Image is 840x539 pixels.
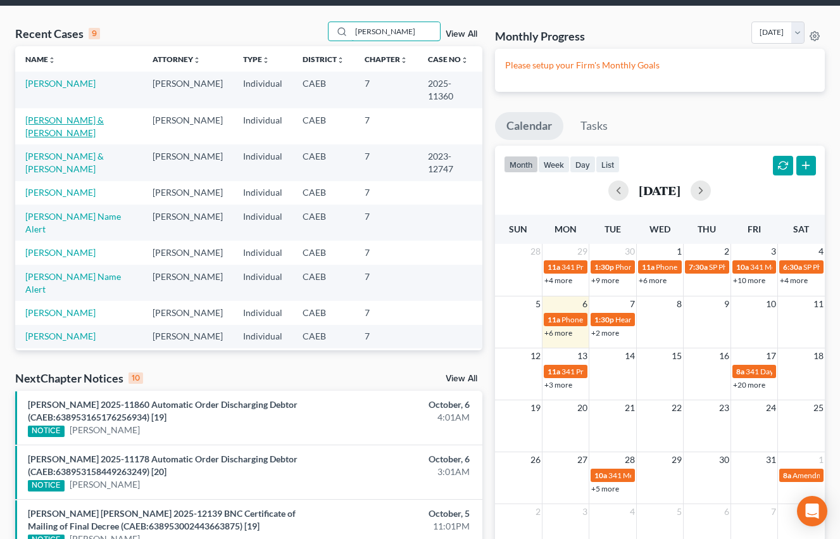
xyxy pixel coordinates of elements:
[25,271,121,295] a: [PERSON_NAME] Name Alert
[689,262,708,272] span: 7:30a
[142,325,233,348] td: [PERSON_NAME]
[292,108,354,144] td: CAEB
[765,452,777,467] span: 31
[529,400,542,415] span: 19
[538,156,570,173] button: week
[591,276,619,285] a: +9 more
[817,244,825,259] span: 4
[193,56,201,64] i: unfold_more
[142,265,233,301] td: [PERSON_NAME]
[642,262,655,272] span: 11a
[576,244,589,259] span: 29
[624,400,636,415] span: 21
[142,181,233,205] td: [PERSON_NAME]
[446,30,477,39] a: View All
[331,411,470,424] div: 4:01AM
[89,28,100,39] div: 9
[591,484,619,493] a: +5 more
[15,371,143,386] div: NextChapter Notices
[723,296,730,312] span: 9
[548,262,560,272] span: 11a
[233,241,292,264] td: Individual
[70,424,140,436] a: [PERSON_NAME]
[504,156,538,173] button: month
[446,374,477,383] a: View All
[675,504,683,519] span: 5
[495,112,563,140] a: Calendar
[812,400,825,415] span: 25
[233,181,292,205] td: Individual
[28,453,298,477] a: [PERSON_NAME] 2025-11178 Automatic Order Discharging Debtor (CAEB:638953158449263249) [20]
[25,187,96,198] a: [PERSON_NAME]
[233,144,292,181] td: Individual
[142,72,233,108] td: [PERSON_NAME]
[656,262,794,272] span: Phone Consultation for [PERSON_NAME]
[48,56,56,64] i: unfold_more
[142,205,233,241] td: [PERSON_NAME]
[25,211,121,234] a: [PERSON_NAME] Name Alert
[615,262,753,272] span: Phone Consultation for [PERSON_NAME]
[670,452,683,467] span: 29
[292,265,354,301] td: CAEB
[529,244,542,259] span: 28
[570,156,596,173] button: day
[292,181,354,205] td: CAEB
[28,508,296,531] a: [PERSON_NAME] [PERSON_NAME] 2025-12139 BNC Certificate of Mailing of Final Decree (CAEB:638953002...
[354,108,418,144] td: 7
[675,244,683,259] span: 1
[576,348,589,364] span: 13
[670,348,683,364] span: 15
[25,247,96,258] a: [PERSON_NAME]
[354,205,418,241] td: 7
[25,307,96,318] a: [PERSON_NAME]
[569,112,619,140] a: Tasks
[28,426,65,437] div: NOTICE
[243,54,270,64] a: Typeunfold_more
[233,108,292,144] td: Individual
[576,400,589,415] span: 20
[718,400,730,415] span: 23
[544,276,572,285] a: +4 more
[748,224,761,234] span: Fri
[624,452,636,467] span: 28
[28,399,298,422] a: [PERSON_NAME] 2025-11860 Automatic Order Discharging Debtor (CAEB:638953165176256934) [19]
[736,367,744,376] span: 8a
[529,452,542,467] span: 26
[331,398,470,411] div: October, 6
[233,205,292,241] td: Individual
[594,315,614,324] span: 1:30p
[561,262,664,272] span: 341 Prep for [PERSON_NAME]
[534,504,542,519] span: 2
[25,331,96,341] a: [PERSON_NAME]
[581,504,589,519] span: 3
[25,151,104,174] a: [PERSON_NAME] & [PERSON_NAME]
[354,72,418,108] td: 7
[331,520,470,533] div: 11:01PM
[461,56,468,64] i: unfold_more
[354,301,418,324] td: 7
[354,325,418,348] td: 7
[783,471,791,480] span: 8a
[233,325,292,348] td: Individual
[594,262,614,272] span: 1:30p
[615,315,781,324] span: Hearing for [PERSON_NAME] & [PERSON_NAME]
[698,224,716,234] span: Thu
[544,380,572,390] a: +3 more
[675,296,683,312] span: 8
[723,504,730,519] span: 6
[770,244,777,259] span: 3
[817,452,825,467] span: 1
[142,144,233,181] td: [PERSON_NAME]
[718,452,730,467] span: 30
[418,72,482,108] td: 2025-11360
[733,380,765,390] a: +20 more
[129,372,143,384] div: 10
[534,296,542,312] span: 5
[812,348,825,364] span: 18
[639,276,667,285] a: +6 more
[670,400,683,415] span: 22
[292,301,354,324] td: CAEB
[605,224,621,234] span: Tue
[765,296,777,312] span: 10
[561,367,664,376] span: 341 Prep for [PERSON_NAME]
